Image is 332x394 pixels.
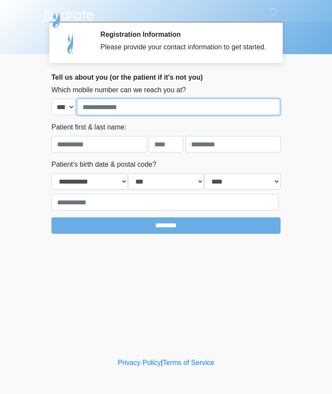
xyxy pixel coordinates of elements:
[100,42,268,52] div: Please provide your contact information to get started.
[51,73,281,81] h2: Tell us about you (or the patient if it's not you)
[51,159,156,170] label: Patient's birth date & postal code?
[51,122,126,132] label: Patient first & last name:
[161,359,163,366] a: |
[43,6,96,29] img: Hydrate IV Bar - Arcadia Logo
[163,359,214,366] a: Terms of Service
[118,359,161,366] a: Privacy Policy
[58,30,84,56] img: Agent Avatar
[51,85,186,95] label: Which mobile number can we reach you at?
